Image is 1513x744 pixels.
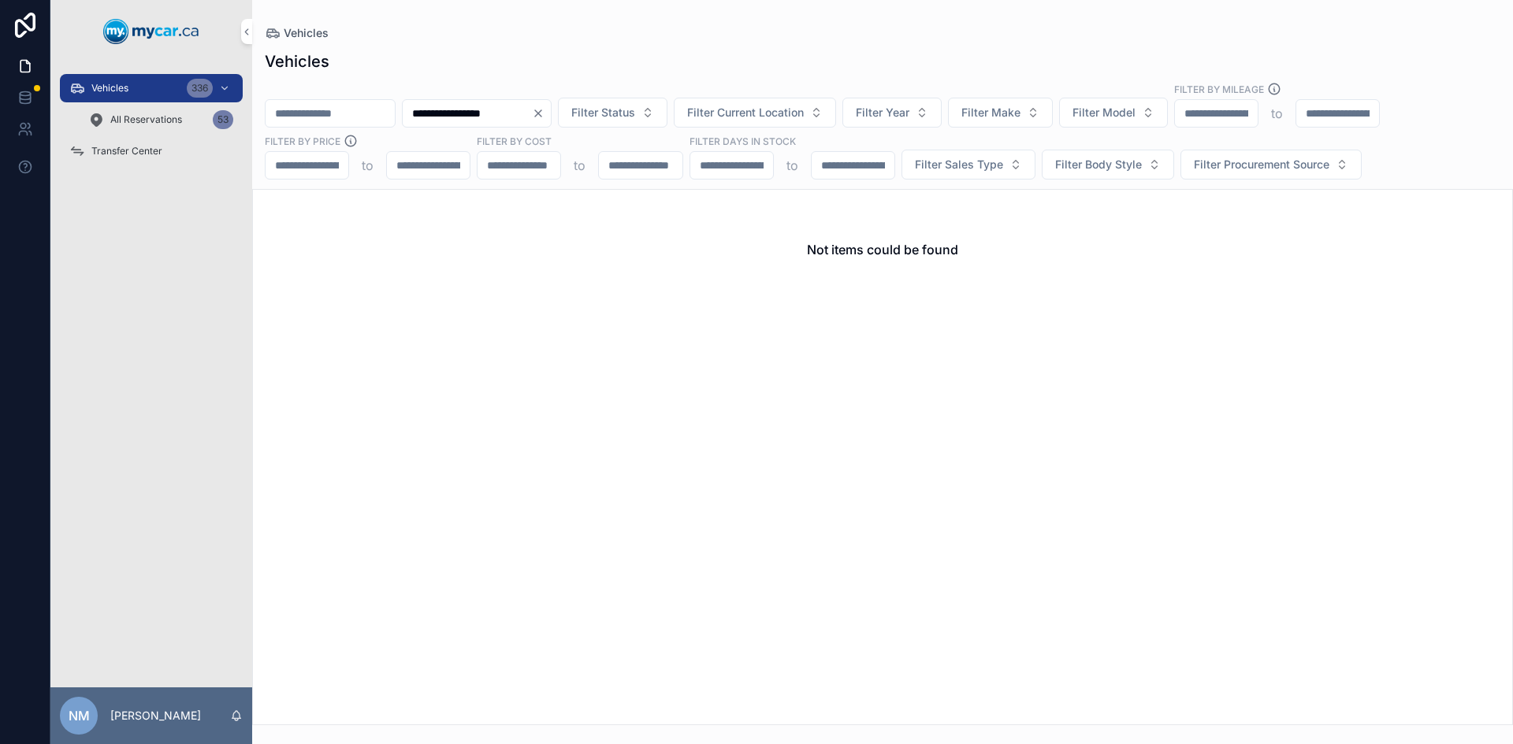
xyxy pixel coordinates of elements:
[786,156,798,175] p: to
[265,134,340,148] label: FILTER BY PRICE
[91,145,162,157] span: Transfer Center
[213,110,233,129] div: 53
[687,105,804,120] span: Filter Current Location
[60,74,243,102] a: Vehicles336
[807,240,958,259] h2: Not items could be found
[79,105,243,134] a: All Reservations53
[362,156,374,175] p: to
[284,25,329,41] span: Vehicles
[60,137,243,165] a: Transfer Center
[1059,98,1168,128] button: Select Button
[187,79,213,98] div: 336
[674,98,836,128] button: Select Button
[110,708,201,724] p: [PERSON_NAME]
[558,98,667,128] button: Select Button
[50,63,252,186] div: scrollable content
[477,134,552,148] label: FILTER BY COST
[856,105,909,120] span: Filter Year
[1194,157,1329,172] span: Filter Procurement Source
[915,157,1003,172] span: Filter Sales Type
[1055,157,1142,172] span: Filter Body Style
[69,706,90,725] span: NM
[842,98,942,128] button: Select Button
[265,50,329,72] h1: Vehicles
[532,107,551,120] button: Clear
[948,98,1053,128] button: Select Button
[1072,105,1136,120] span: Filter Model
[961,105,1020,120] span: Filter Make
[1180,150,1362,180] button: Select Button
[103,19,199,44] img: App logo
[571,105,635,120] span: Filter Status
[1271,104,1283,123] p: to
[110,113,182,126] span: All Reservations
[901,150,1035,180] button: Select Button
[265,25,329,41] a: Vehicles
[1042,150,1174,180] button: Select Button
[574,156,585,175] p: to
[1174,82,1264,96] label: Filter By Mileage
[690,134,796,148] label: Filter Days In Stock
[91,82,128,94] span: Vehicles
